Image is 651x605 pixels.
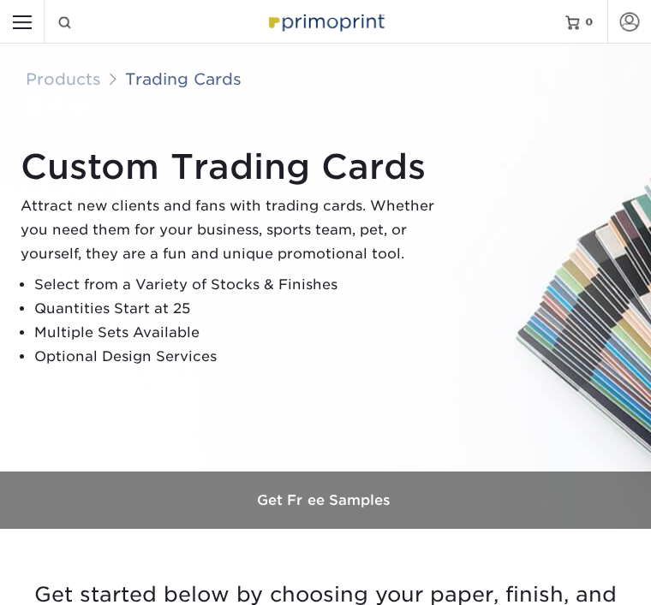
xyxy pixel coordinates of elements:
[34,345,449,369] li: Optional Design Services
[21,194,449,266] p: Attract new clients and fans with trading cards. Whether you need them for your business, sports ...
[125,69,242,88] a: Trading Cards
[21,146,449,187] h1: Custom Trading Cards
[34,273,449,297] li: Select from a Variety of Stocks & Finishes
[264,8,388,34] img: Primoprint
[34,321,449,345] li: Multiple Sets Available
[34,297,449,321] li: Quantities Start at 25
[586,15,594,27] span: 0
[26,69,101,88] a: Products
